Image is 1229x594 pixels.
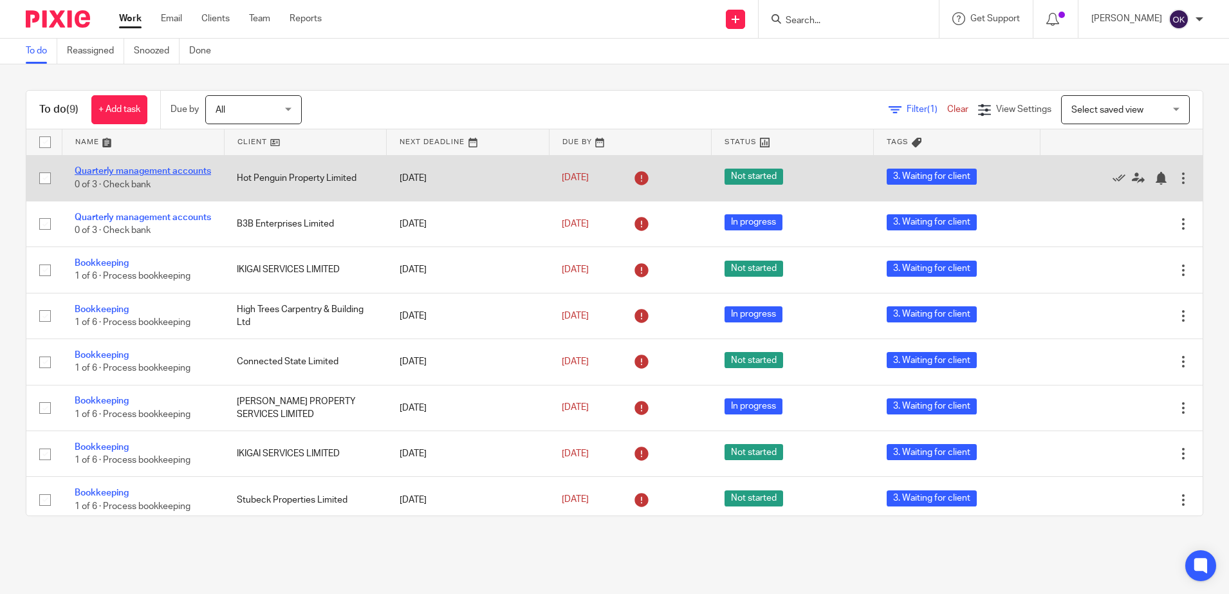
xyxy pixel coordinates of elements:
td: [DATE] [387,293,549,339]
img: svg%3E [1169,9,1189,30]
td: [DATE] [387,431,549,477]
span: [DATE] [562,357,589,366]
td: Stubeck Properties Limited [224,477,386,523]
span: In progress [725,398,782,414]
input: Search [784,15,900,27]
span: [DATE] [562,449,589,458]
span: 1 of 6 · Process bookkeeping [75,502,190,511]
span: [DATE] [562,265,589,274]
span: 3. Waiting for client [887,398,977,414]
a: Bookkeeping [75,443,129,452]
a: Clients [201,12,230,25]
p: [PERSON_NAME] [1091,12,1162,25]
td: [DATE] [387,155,549,201]
a: + Add task [91,95,147,124]
td: B3B Enterprises Limited [224,201,386,246]
td: [DATE] [387,201,549,246]
a: Mark as done [1113,172,1132,185]
span: (9) [66,104,79,115]
a: Bookkeeping [75,351,129,360]
td: [DATE] [387,385,549,431]
span: [DATE] [562,495,589,504]
td: Connected State Limited [224,339,386,385]
span: 1 of 6 · Process bookkeeping [75,318,190,327]
span: In progress [725,214,782,230]
span: 1 of 6 · Process bookkeeping [75,272,190,281]
span: Not started [725,490,783,506]
a: Clear [947,105,968,114]
span: [DATE] [562,174,589,183]
td: [DATE] [387,247,549,293]
a: Bookkeeping [75,259,129,268]
span: Get Support [970,14,1020,23]
span: Not started [725,352,783,368]
a: Bookkeeping [75,396,129,405]
span: (1) [927,105,938,114]
td: High Trees Carpentry & Building Ltd [224,293,386,339]
td: Hot Penguin Property Limited [224,155,386,201]
td: [DATE] [387,477,549,523]
span: Select saved view [1071,106,1143,115]
a: To do [26,39,57,64]
span: 3. Waiting for client [887,490,977,506]
span: 0 of 3 · Check bank [75,180,151,189]
span: 1 of 6 · Process bookkeeping [75,456,190,465]
span: 3. Waiting for client [887,444,977,460]
span: [DATE] [562,404,589,413]
a: Reassigned [67,39,124,64]
img: Pixie [26,10,90,28]
span: 1 of 6 · Process bookkeeping [75,410,190,419]
td: [DATE] [387,339,549,385]
a: Snoozed [134,39,180,64]
span: Not started [725,169,783,185]
span: 3. Waiting for client [887,261,977,277]
span: 3. Waiting for client [887,352,977,368]
h1: To do [39,103,79,116]
p: Due by [171,103,199,116]
a: Email [161,12,182,25]
span: Not started [725,444,783,460]
span: [DATE] [562,219,589,228]
a: Bookkeeping [75,488,129,497]
a: Quarterly management accounts [75,213,211,222]
a: Bookkeeping [75,305,129,314]
a: Done [189,39,221,64]
span: 3. Waiting for client [887,169,977,185]
span: Not started [725,261,783,277]
span: [DATE] [562,311,589,320]
span: View Settings [996,105,1051,114]
span: Tags [887,138,909,145]
span: All [216,106,225,115]
span: 3. Waiting for client [887,306,977,322]
span: In progress [725,306,782,322]
a: Team [249,12,270,25]
span: 1 of 6 · Process bookkeeping [75,364,190,373]
span: 0 of 3 · Check bank [75,226,151,235]
a: Work [119,12,142,25]
span: 3. Waiting for client [887,214,977,230]
a: Reports [290,12,322,25]
span: Filter [907,105,947,114]
td: [PERSON_NAME] PROPERTY SERVICES LIMITED [224,385,386,431]
td: IKIGAI SERVICES LIMITED [224,247,386,293]
a: Quarterly management accounts [75,167,211,176]
td: IKIGAI SERVICES LIMITED [224,431,386,477]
